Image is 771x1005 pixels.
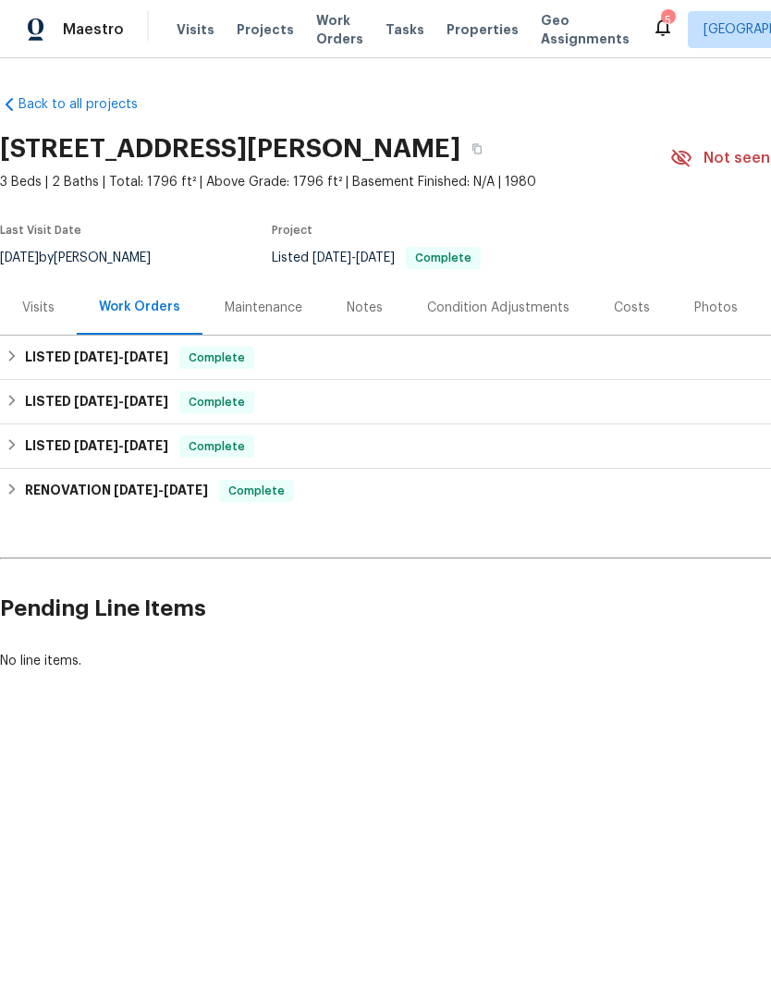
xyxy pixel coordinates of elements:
[661,11,674,30] div: 5
[114,484,208,496] span: -
[447,20,519,39] span: Properties
[225,299,302,317] div: Maintenance
[164,484,208,496] span: [DATE]
[385,23,424,36] span: Tasks
[74,350,168,363] span: -
[124,439,168,452] span: [DATE]
[614,299,650,317] div: Costs
[272,251,481,264] span: Listed
[347,299,383,317] div: Notes
[221,482,292,500] span: Complete
[356,251,395,264] span: [DATE]
[181,349,252,367] span: Complete
[237,20,294,39] span: Projects
[22,299,55,317] div: Visits
[25,391,168,413] h6: LISTED
[74,395,118,408] span: [DATE]
[74,395,168,408] span: -
[316,11,363,48] span: Work Orders
[25,347,168,369] h6: LISTED
[541,11,630,48] span: Geo Assignments
[74,350,118,363] span: [DATE]
[460,132,494,165] button: Copy Address
[177,20,214,39] span: Visits
[312,251,395,264] span: -
[408,252,479,264] span: Complete
[114,484,158,496] span: [DATE]
[74,439,118,452] span: [DATE]
[74,439,168,452] span: -
[63,20,124,39] span: Maestro
[25,435,168,458] h6: LISTED
[694,299,738,317] div: Photos
[25,480,208,502] h6: RENOVATION
[312,251,351,264] span: [DATE]
[272,225,312,236] span: Project
[124,350,168,363] span: [DATE]
[427,299,569,317] div: Condition Adjustments
[124,395,168,408] span: [DATE]
[181,393,252,411] span: Complete
[181,437,252,456] span: Complete
[99,298,180,316] div: Work Orders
